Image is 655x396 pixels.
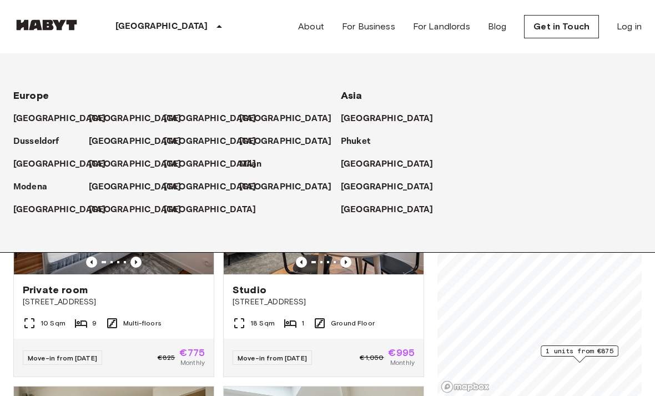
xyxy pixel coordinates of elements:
[23,297,205,308] span: [STREET_ADDRESS]
[13,135,70,148] a: Dusseldorf
[341,158,445,171] a: [GEOGRAPHIC_DATA]
[89,181,182,194] p: [GEOGRAPHIC_DATA]
[13,158,106,171] p: [GEOGRAPHIC_DATA]
[92,318,97,328] span: 9
[164,135,268,148] a: [GEOGRAPHIC_DATA]
[115,20,208,33] p: [GEOGRAPHIC_DATA]
[13,203,106,217] p: [GEOGRAPHIC_DATA]
[41,318,65,328] span: 10 Sqm
[250,318,275,328] span: 18 Sqm
[388,348,415,358] span: €995
[123,318,162,328] span: Multi-floors
[89,158,193,171] a: [GEOGRAPHIC_DATA]
[164,181,256,194] p: [GEOGRAPHIC_DATA]
[341,89,362,102] span: Asia
[13,112,106,126] p: [GEOGRAPHIC_DATA]
[13,19,80,31] img: Habyt
[164,181,268,194] a: [GEOGRAPHIC_DATA]
[164,203,268,217] a: [GEOGRAPHIC_DATA]
[239,112,343,126] a: [GEOGRAPHIC_DATA]
[239,158,262,171] p: Milan
[164,112,268,126] a: [GEOGRAPHIC_DATA]
[13,181,47,194] p: Modena
[89,112,193,126] a: [GEOGRAPHIC_DATA]
[341,112,445,126] a: [GEOGRAPHIC_DATA]
[524,15,599,38] a: Get in Touch
[239,158,273,171] a: Milan
[541,345,618,363] div: Map marker
[239,181,343,194] a: [GEOGRAPHIC_DATA]
[488,20,507,33] a: Blog
[13,112,117,126] a: [GEOGRAPHIC_DATA]
[130,257,142,268] button: Previous image
[341,181,445,194] a: [GEOGRAPHIC_DATA]
[23,283,88,297] span: Private room
[180,358,205,368] span: Monthly
[233,297,415,308] span: [STREET_ADDRESS]
[340,257,351,268] button: Previous image
[238,354,307,362] span: Move-in from [DATE]
[298,20,324,33] a: About
[164,203,256,217] p: [GEOGRAPHIC_DATA]
[341,203,445,217] a: [GEOGRAPHIC_DATA]
[89,181,193,194] a: [GEOGRAPHIC_DATA]
[301,318,304,328] span: 1
[296,257,307,268] button: Previous image
[89,203,193,217] a: [GEOGRAPHIC_DATA]
[13,89,49,102] span: Europe
[13,181,58,194] a: Modena
[89,112,182,126] p: [GEOGRAPHIC_DATA]
[239,112,332,126] p: [GEOGRAPHIC_DATA]
[341,181,434,194] p: [GEOGRAPHIC_DATA]
[164,135,256,148] p: [GEOGRAPHIC_DATA]
[341,135,370,148] p: Phuket
[164,158,268,171] a: [GEOGRAPHIC_DATA]
[390,358,415,368] span: Monthly
[233,283,266,297] span: Studio
[239,135,332,148] p: [GEOGRAPHIC_DATA]
[158,353,175,363] span: €825
[89,158,182,171] p: [GEOGRAPHIC_DATA]
[223,141,424,377] a: Marketing picture of unit FR-18-004-002-01Previous imagePrevious imageStudio[STREET_ADDRESS]18 Sq...
[13,141,214,377] a: Marketing picture of unit FR-18-004-001-04Previous imagePrevious imagePrivate room[STREET_ADDRESS...
[239,181,332,194] p: [GEOGRAPHIC_DATA]
[86,257,97,268] button: Previous image
[341,135,381,148] a: Phuket
[546,346,613,356] span: 1 units from €875
[441,380,490,393] a: Mapbox logo
[239,135,343,148] a: [GEOGRAPHIC_DATA]
[413,20,470,33] a: For Landlords
[331,318,375,328] span: Ground Floor
[360,353,384,363] span: €1,050
[89,135,182,148] p: [GEOGRAPHIC_DATA]
[164,158,256,171] p: [GEOGRAPHIC_DATA]
[342,20,395,33] a: For Business
[89,203,182,217] p: [GEOGRAPHIC_DATA]
[341,112,434,126] p: [GEOGRAPHIC_DATA]
[164,112,256,126] p: [GEOGRAPHIC_DATA]
[89,135,193,148] a: [GEOGRAPHIC_DATA]
[13,135,59,148] p: Dusseldorf
[13,203,117,217] a: [GEOGRAPHIC_DATA]
[341,158,434,171] p: [GEOGRAPHIC_DATA]
[179,348,205,358] span: €775
[341,203,434,217] p: [GEOGRAPHIC_DATA]
[13,158,117,171] a: [GEOGRAPHIC_DATA]
[28,354,97,362] span: Move-in from [DATE]
[617,20,642,33] a: Log in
